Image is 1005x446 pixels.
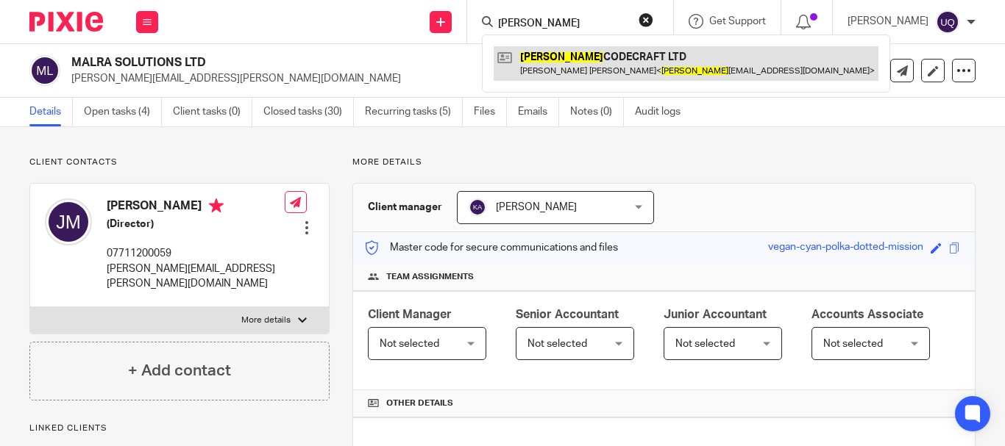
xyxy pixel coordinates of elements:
[639,12,653,27] button: Clear
[241,314,291,326] p: More details
[368,309,452,320] span: Client Manager
[474,98,507,126] a: Files
[635,98,692,126] a: Audit logs
[71,55,635,71] h2: MALRA SOLUTIONS LTD
[386,271,474,283] span: Team assignments
[352,157,976,168] p: More details
[71,71,775,86] p: [PERSON_NAME][EMAIL_ADDRESS][PERSON_NAME][DOMAIN_NAME]
[29,55,60,86] img: svg%3E
[823,339,883,349] span: Not selected
[107,262,285,292] p: [PERSON_NAME][EMAIL_ADDRESS][PERSON_NAME][DOMAIN_NAME]
[107,217,285,231] h5: (Director)
[263,98,354,126] a: Closed tasks (30)
[128,359,231,382] h4: + Add contact
[209,198,224,213] i: Primary
[469,198,486,216] img: svg%3E
[496,202,577,212] span: [PERSON_NAME]
[386,398,453,409] span: Other details
[675,339,735,349] span: Not selected
[107,246,285,261] p: 07711200059
[29,157,330,168] p: Client contacts
[709,16,766,26] span: Get Support
[364,240,618,255] p: Master code for secure communications and files
[936,10,959,34] img: svg%3E
[497,18,629,31] input: Search
[518,98,559,126] a: Emails
[570,98,624,126] a: Notes (0)
[173,98,252,126] a: Client tasks (0)
[768,240,923,256] div: vegan-cyan-polka-dotted-mission
[848,14,928,29] p: [PERSON_NAME]
[29,422,330,434] p: Linked clients
[365,98,463,126] a: Recurring tasks (5)
[528,339,587,349] span: Not selected
[107,198,285,217] h4: [PERSON_NAME]
[368,200,442,215] h3: Client manager
[29,12,103,32] img: Pixie
[664,309,767,320] span: Junior Accountant
[812,309,923,320] span: Accounts Associate
[380,339,439,349] span: Not selected
[45,198,92,245] img: svg%3E
[516,309,619,320] span: Senior Accountant
[29,98,73,126] a: Details
[84,98,162,126] a: Open tasks (4)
